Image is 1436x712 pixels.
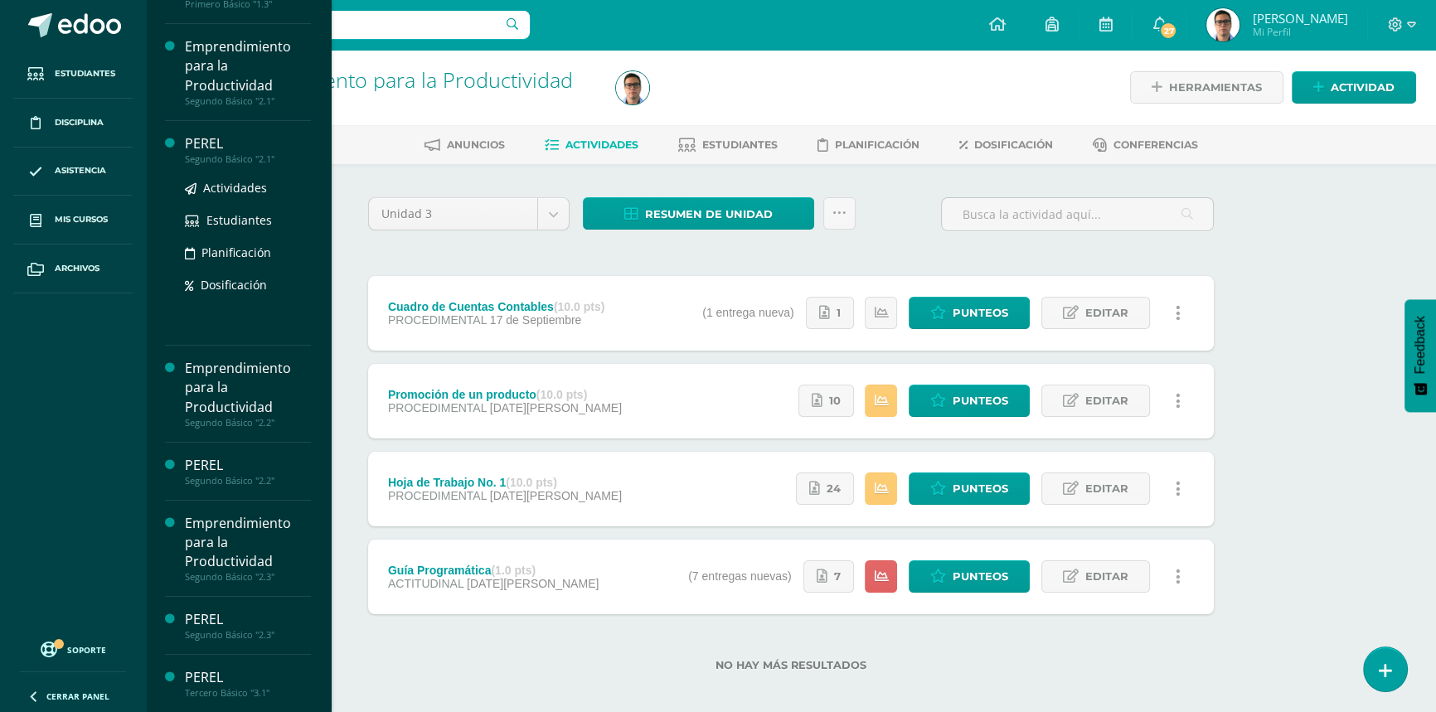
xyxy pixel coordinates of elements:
span: 27 [1159,22,1177,40]
div: Segundo Básico "2.1" [185,153,311,165]
span: [DATE][PERSON_NAME] [467,577,599,590]
div: Cuadro de Cuentas Contables [388,300,604,313]
a: Emprendimiento para la ProductividadSegundo Básico "2.3" [185,514,311,583]
a: Actividad [1292,71,1416,104]
a: Punteos [909,560,1030,593]
a: Punteos [909,472,1030,505]
input: Busca la actividad aquí... [942,198,1213,230]
span: 24 [827,473,841,504]
span: Punteos [953,473,1008,504]
span: Estudiantes [206,212,272,228]
a: Actividades [185,178,311,197]
div: Emprendimiento para la Productividad [185,37,311,94]
span: Conferencias [1113,138,1198,151]
span: Feedback [1413,316,1428,374]
div: Guía Programática [388,564,599,577]
span: Asistencia [55,164,106,177]
a: Anuncios [424,132,505,158]
label: No hay más resultados [368,659,1214,671]
span: [DATE][PERSON_NAME] [490,401,622,414]
strong: (10.0 pts) [554,300,604,313]
span: Editar [1085,298,1128,328]
a: Archivos [13,245,133,293]
div: Segundo Básico "2.2" [185,475,311,487]
span: Mi Perfil [1252,25,1347,39]
a: Dosificación [185,275,311,294]
span: Editar [1085,561,1128,592]
a: 10 [798,385,854,417]
span: Punteos [953,298,1008,328]
a: Punteos [909,385,1030,417]
span: Dosificación [974,138,1053,151]
img: 4c9214d6dc3ad1af441a6e04af4808ea.png [1206,8,1240,41]
a: Resumen de unidad [583,197,814,230]
span: Planificación [835,138,919,151]
strong: (10.0 pts) [506,476,556,489]
a: 1 [806,297,854,329]
span: Editar [1085,473,1128,504]
span: 17 de Septiembre [490,313,582,327]
a: PERELSegundo Básico "2.1" [185,134,311,165]
a: Actividades [545,132,638,158]
span: Archivos [55,262,99,275]
a: Disciplina [13,99,133,148]
span: ACTITUDINAL [388,577,463,590]
a: Conferencias [1093,132,1198,158]
span: Herramientas [1169,72,1262,103]
strong: (1.0 pts) [491,564,536,577]
span: PROCEDIMENTAL [388,401,487,414]
button: Feedback - Mostrar encuesta [1404,299,1436,412]
span: Disciplina [55,116,104,129]
a: Herramientas [1130,71,1283,104]
span: Estudiantes [55,67,115,80]
div: Segundo Básico '2.3' [209,91,596,107]
a: Emprendimiento para la Productividad [209,65,573,94]
span: Soporte [67,644,106,656]
span: PROCEDIMENTAL [388,313,487,327]
div: Emprendimiento para la Productividad [185,359,311,416]
a: Emprendimiento para la ProductividadSegundo Básico "2.1" [185,37,311,106]
span: Punteos [953,561,1008,592]
span: Actividades [203,180,267,196]
a: Mis cursos [13,196,133,245]
a: PERELSegundo Básico "2.3" [185,610,311,641]
div: Emprendimiento para la Productividad [185,514,311,571]
span: Actividades [565,138,638,151]
span: [PERSON_NAME] [1252,10,1347,27]
div: Tercero Básico "3.1" [185,687,311,699]
strong: (10.0 pts) [536,388,587,401]
h1: Emprendimiento para la Productividad [209,68,596,91]
div: Hoja de Trabajo No. 1 [388,476,622,489]
a: Planificación [185,243,311,262]
span: Punteos [953,385,1008,416]
a: Emprendimiento para la ProductividadSegundo Básico "2.2" [185,359,311,428]
div: PEREL [185,668,311,687]
div: Segundo Básico "2.1" [185,95,311,107]
span: Cerrar panel [46,690,109,702]
div: PEREL [185,456,311,475]
span: 7 [834,561,841,592]
div: Segundo Básico "2.2" [185,417,311,429]
a: Estudiantes [678,132,778,158]
span: 10 [829,385,841,416]
span: 1 [837,298,841,328]
span: Anuncios [447,138,505,151]
span: Resumen de unidad [645,199,773,230]
a: Asistencia [13,148,133,196]
span: Mis cursos [55,213,108,226]
a: Dosificación [959,132,1053,158]
a: Estudiantes [185,211,311,230]
div: Segundo Básico "2.3" [185,629,311,641]
div: PEREL [185,134,311,153]
input: Busca un usuario... [157,11,530,39]
span: Editar [1085,385,1128,416]
span: Dosificación [201,277,267,293]
a: PERELSegundo Básico "2.2" [185,456,311,487]
div: Segundo Básico "2.3" [185,571,311,583]
span: Unidad 3 [381,198,525,230]
a: Unidad 3 [369,198,569,230]
div: Promoción de un producto [388,388,622,401]
a: 24 [796,472,854,505]
a: Punteos [909,297,1030,329]
span: Planificación [201,245,271,260]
